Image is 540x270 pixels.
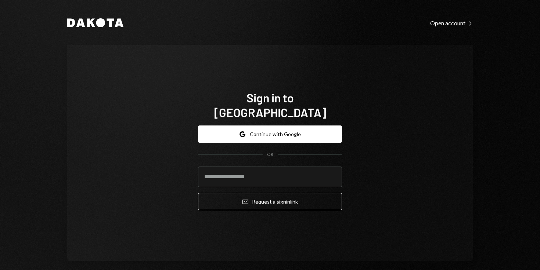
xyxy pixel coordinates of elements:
[430,19,473,27] a: Open account
[198,125,342,143] button: Continue with Google
[198,193,342,210] button: Request a signinlink
[267,152,273,158] div: OR
[198,90,342,120] h1: Sign in to [GEOGRAPHIC_DATA]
